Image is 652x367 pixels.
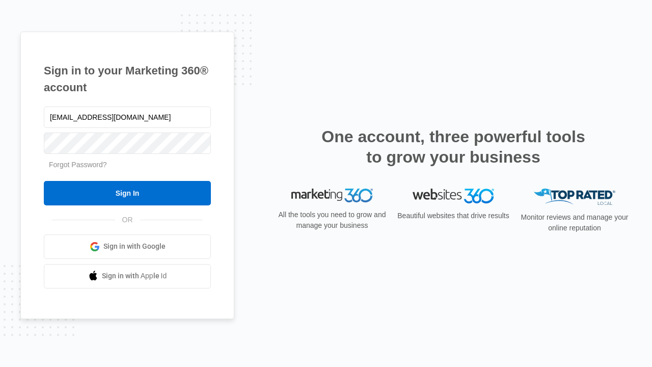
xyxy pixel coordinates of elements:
[49,161,107,169] a: Forgot Password?
[103,241,166,252] span: Sign in with Google
[318,126,588,167] h2: One account, three powerful tools to grow your business
[44,107,211,128] input: Email
[275,209,389,231] p: All the tools you need to grow and manage your business
[518,212,632,233] p: Monitor reviews and manage your online reputation
[291,189,373,203] img: Marketing 360
[44,181,211,205] input: Sign In
[413,189,494,203] img: Websites 360
[44,264,211,289] a: Sign in with Apple Id
[115,215,140,225] span: OR
[44,234,211,259] a: Sign in with Google
[396,211,510,221] p: Beautiful websites that drive results
[534,189,615,205] img: Top Rated Local
[102,271,167,281] span: Sign in with Apple Id
[44,62,211,96] h1: Sign in to your Marketing 360® account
